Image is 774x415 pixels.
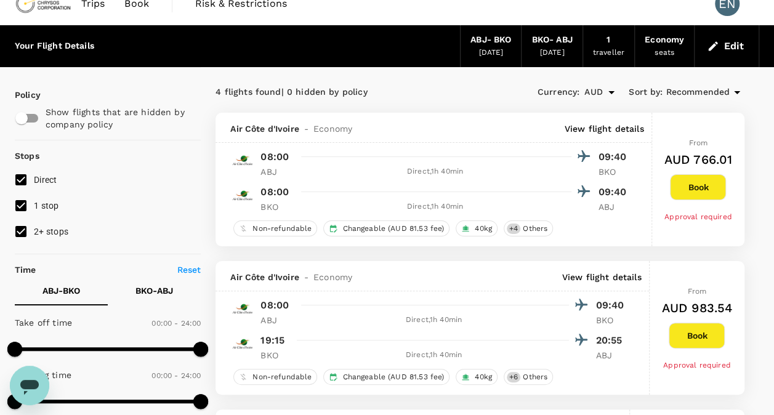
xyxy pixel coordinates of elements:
[10,366,49,405] iframe: Button to launch messaging window
[260,150,289,164] p: 08:00
[531,33,572,47] div: BKO - ABJ
[34,201,59,211] span: 1 stop
[260,349,291,361] p: BKO
[42,284,80,297] p: ABJ - BKO
[504,369,553,385] div: +6Others
[216,86,480,99] div: 4 flights found | 0 hidden by policy
[313,123,352,135] span: Economy
[599,185,629,199] p: 09:40
[507,224,520,234] span: + 4
[456,220,498,236] div: 40kg
[596,349,627,361] p: ABJ
[260,333,284,348] p: 19:15
[507,372,520,382] span: + 6
[299,314,568,326] div: Direct , 1h 40min
[151,371,201,380] span: 00:00 - 24:00
[664,212,732,221] span: Approval required
[34,175,57,185] span: Direct
[15,151,39,161] strong: Stops
[230,297,255,322] img: HF
[260,185,289,199] p: 08:00
[599,166,629,178] p: BKO
[248,372,316,382] span: Non-refundable
[670,174,726,200] button: Book
[599,150,629,164] p: 09:40
[323,369,449,385] div: Changeable (AUD 81.53 fee)
[565,123,644,135] p: View flight details
[299,271,313,283] span: -
[540,47,565,59] div: [DATE]
[655,47,674,59] div: seats
[46,106,193,131] p: Show flights that are hidden by company policy
[15,264,36,276] p: Time
[299,349,568,361] div: Direct , 1h 40min
[456,369,498,385] div: 40kg
[299,201,571,213] div: Direct , 1h 40min
[538,86,579,99] span: Currency :
[135,284,173,297] p: BKO - ABJ
[664,150,733,169] h6: AUD 766.01
[260,298,289,313] p: 08:00
[15,369,71,381] p: Landing time
[34,227,68,236] span: 2+ stops
[596,314,627,326] p: BKO
[177,264,201,276] p: Reset
[603,84,620,101] button: Open
[230,149,255,174] img: HF
[593,47,624,59] div: traveller
[518,224,552,234] span: Others
[470,372,497,382] span: 40kg
[504,220,553,236] div: +4Others
[596,333,627,348] p: 20:55
[230,184,255,209] img: HF
[607,33,610,47] div: 1
[230,123,299,135] span: Air Côte d'Ivoire
[704,36,749,56] button: Edit
[15,316,72,329] p: Take off time
[323,220,449,236] div: Changeable (AUD 81.53 fee)
[478,47,503,59] div: [DATE]
[260,166,291,178] p: ABJ
[629,86,663,99] span: Sort by :
[299,166,571,178] div: Direct , 1h 40min
[688,139,707,147] span: From
[470,224,497,234] span: 40kg
[230,332,255,357] img: HF
[337,224,449,234] span: Changeable (AUD 81.53 fee)
[663,361,731,369] span: Approval required
[666,86,730,99] span: Recommended
[151,319,201,328] span: 00:00 - 24:00
[313,271,352,283] span: Economy
[230,271,299,283] span: Air Côte d'Ivoire
[669,323,725,349] button: Book
[645,33,684,47] div: Economy
[470,33,511,47] div: ABJ - BKO
[299,123,313,135] span: -
[518,372,552,382] span: Others
[562,271,642,283] p: View flight details
[596,298,627,313] p: 09:40
[260,314,291,326] p: ABJ
[233,220,317,236] div: Non-refundable
[15,39,94,53] div: Your Flight Details
[248,224,316,234] span: Non-refundable
[260,201,291,213] p: BKO
[687,287,706,296] span: From
[599,201,629,213] p: ABJ
[337,372,449,382] span: Changeable (AUD 81.53 fee)
[15,89,26,101] p: Policy
[233,369,317,385] div: Non-refundable
[662,298,733,318] h6: AUD 983.54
